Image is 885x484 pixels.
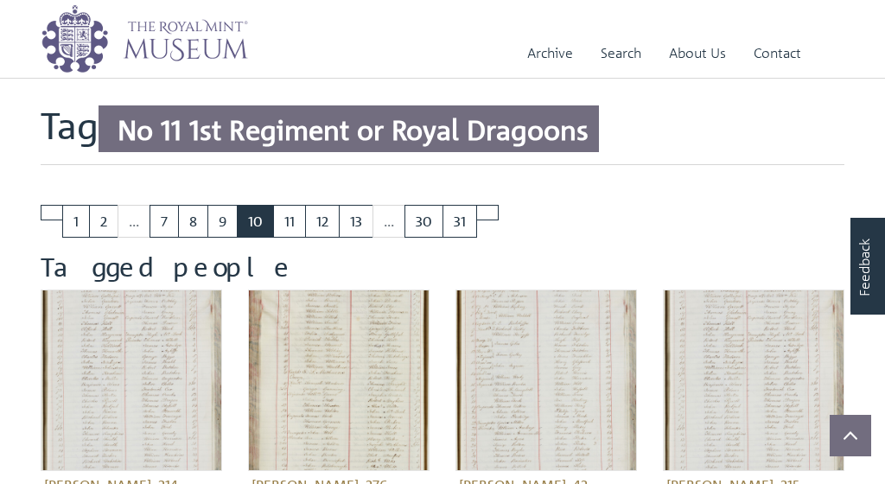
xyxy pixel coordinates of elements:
[669,29,726,78] a: About Us
[476,205,499,220] a: Next page
[237,205,274,238] span: Goto page 10
[830,415,871,456] button: Scroll to top
[754,29,801,78] a: Contact
[850,218,885,315] a: Would you like to provide feedback?
[41,252,844,283] h2: Tagged people
[62,205,90,238] a: Goto page 1
[601,29,641,78] a: Search
[339,205,373,238] a: Goto page 13
[853,239,874,296] span: Feedback
[663,290,844,471] img: Ellsworth, John, 215
[305,205,340,238] a: Goto page 12
[41,4,248,73] img: logo_wide.png
[150,205,179,238] a: Goto page 7
[207,205,238,238] a: Goto page 9
[41,104,844,164] h1: Tag
[404,205,443,238] a: Goto page 30
[178,205,208,238] a: Goto page 8
[99,105,599,153] span: No 11 1st Regiment or Royal Dragoons
[41,290,222,471] img: Edghill, Thomas, 214
[273,205,306,238] a: Goto page 11
[89,205,118,238] a: Goto page 2
[248,290,430,471] img: Edmonson, William, 276
[442,205,477,238] a: Goto page 31
[41,205,63,220] a: Previous page
[41,205,844,238] nav: pagination
[527,29,573,78] a: Archive
[455,290,637,471] img: Edney, Richard, 42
